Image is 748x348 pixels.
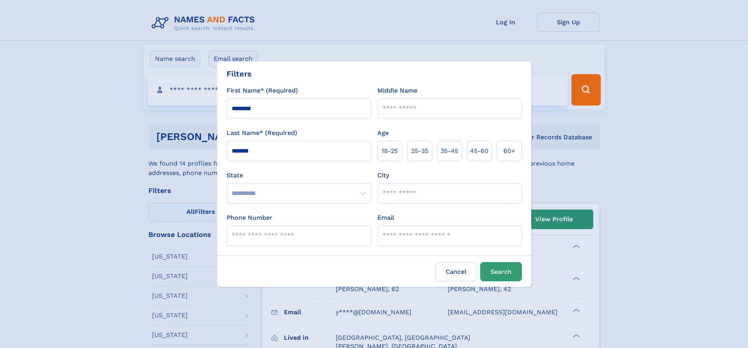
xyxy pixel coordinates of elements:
label: City [377,171,389,180]
label: Middle Name [377,86,417,95]
span: 25‑35 [411,146,428,156]
label: Age [377,128,389,138]
span: 18‑25 [382,146,398,156]
label: Email [377,213,394,222]
label: Last Name* (Required) [227,128,297,138]
button: Search [480,262,522,281]
span: 35‑45 [441,146,458,156]
label: Phone Number [227,213,272,222]
div: Filters [227,68,252,80]
label: Cancel [435,262,477,281]
label: State [227,171,371,180]
label: First Name* (Required) [227,86,298,95]
span: 45‑60 [470,146,488,156]
span: 60+ [503,146,515,156]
